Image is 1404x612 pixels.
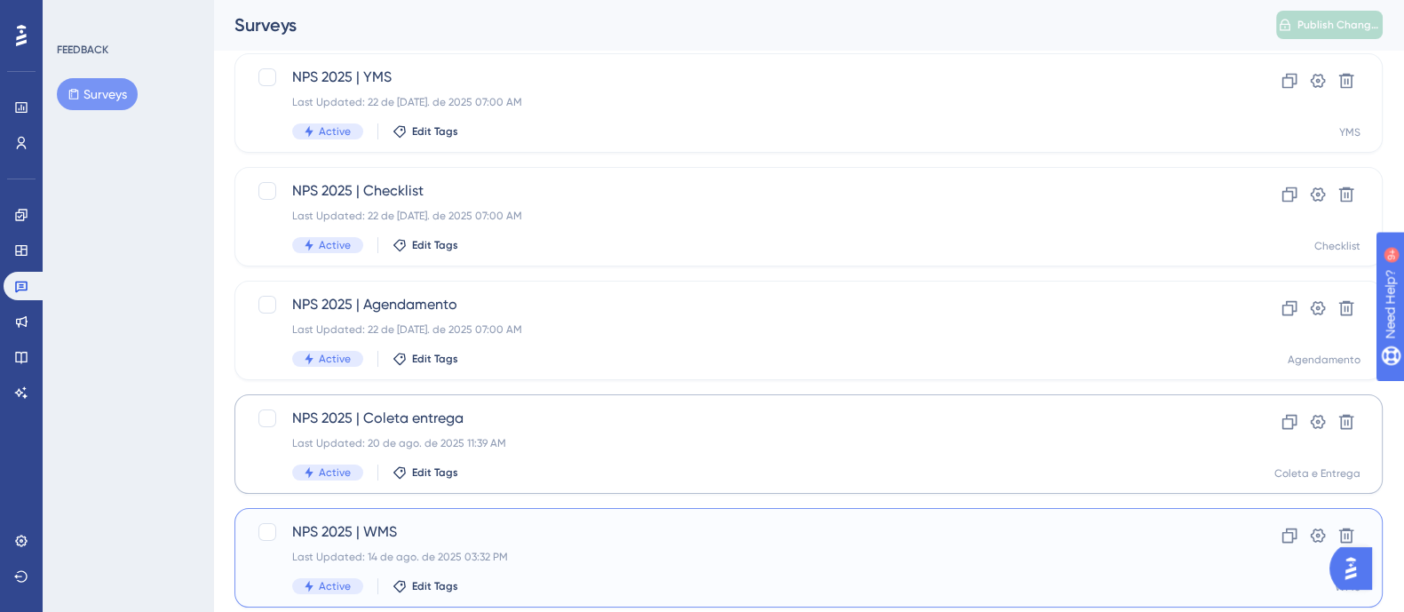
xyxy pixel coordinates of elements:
span: Edit Tags [412,238,458,252]
button: Edit Tags [393,352,458,366]
iframe: UserGuiding AI Assistant Launcher [1329,542,1383,595]
button: Edit Tags [393,465,458,480]
div: Last Updated: 22 de [DATE]. de 2025 07:00 AM [292,95,1183,109]
div: Coleta e Entrega [1274,466,1360,481]
div: Last Updated: 20 de ago. de 2025 11:39 AM [292,436,1183,450]
div: WMS [1335,580,1360,594]
div: YMS [1339,125,1360,139]
span: Edit Tags [412,579,458,593]
div: Last Updated: 22 de [DATE]. de 2025 07:00 AM [292,322,1183,337]
span: Active [319,579,351,593]
span: Edit Tags [412,124,458,139]
div: Last Updated: 22 de [DATE]. de 2025 07:00 AM [292,209,1183,223]
span: NPS 2025 | Agendamento [292,294,1183,315]
div: Agendamento [1288,353,1360,367]
span: Active [319,124,351,139]
span: Active [319,238,351,252]
div: FEEDBACK [57,43,108,57]
span: NPS 2025 | YMS [292,67,1183,88]
div: Checklist [1314,239,1360,253]
button: Edit Tags [393,124,458,139]
button: Surveys [57,78,138,110]
span: NPS 2025 | Coleta entrega [292,408,1183,429]
span: NPS 2025 | WMS [292,521,1183,543]
button: Publish Changes [1276,11,1383,39]
span: NPS 2025 | Checklist [292,180,1183,202]
span: Need Help? [42,4,111,26]
span: Edit Tags [412,352,458,366]
span: Active [319,465,351,480]
div: Last Updated: 14 de ago. de 2025 03:32 PM [292,550,1183,564]
div: 9+ [121,9,131,23]
span: Active [319,352,351,366]
span: Publish Changes [1297,18,1381,32]
span: Edit Tags [412,465,458,480]
button: Edit Tags [393,238,458,252]
div: Surveys [234,12,1232,37]
button: Edit Tags [393,579,458,593]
